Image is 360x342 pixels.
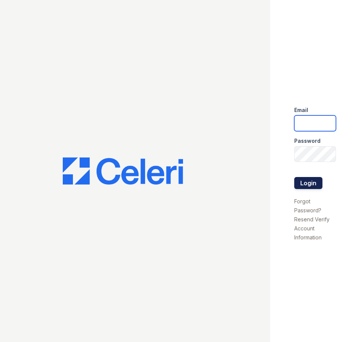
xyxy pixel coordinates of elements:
[294,216,330,241] a: Resend Verify Account Information
[63,157,183,185] img: CE_Logo_Blue-a8612792a0a2168367f1c8372b55b34899dd931a85d93a1a3d3e32e68fde9ad4.png
[294,177,322,189] button: Login
[294,137,321,145] label: Password
[294,106,308,114] label: Email
[294,198,321,213] a: Forgot Password?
